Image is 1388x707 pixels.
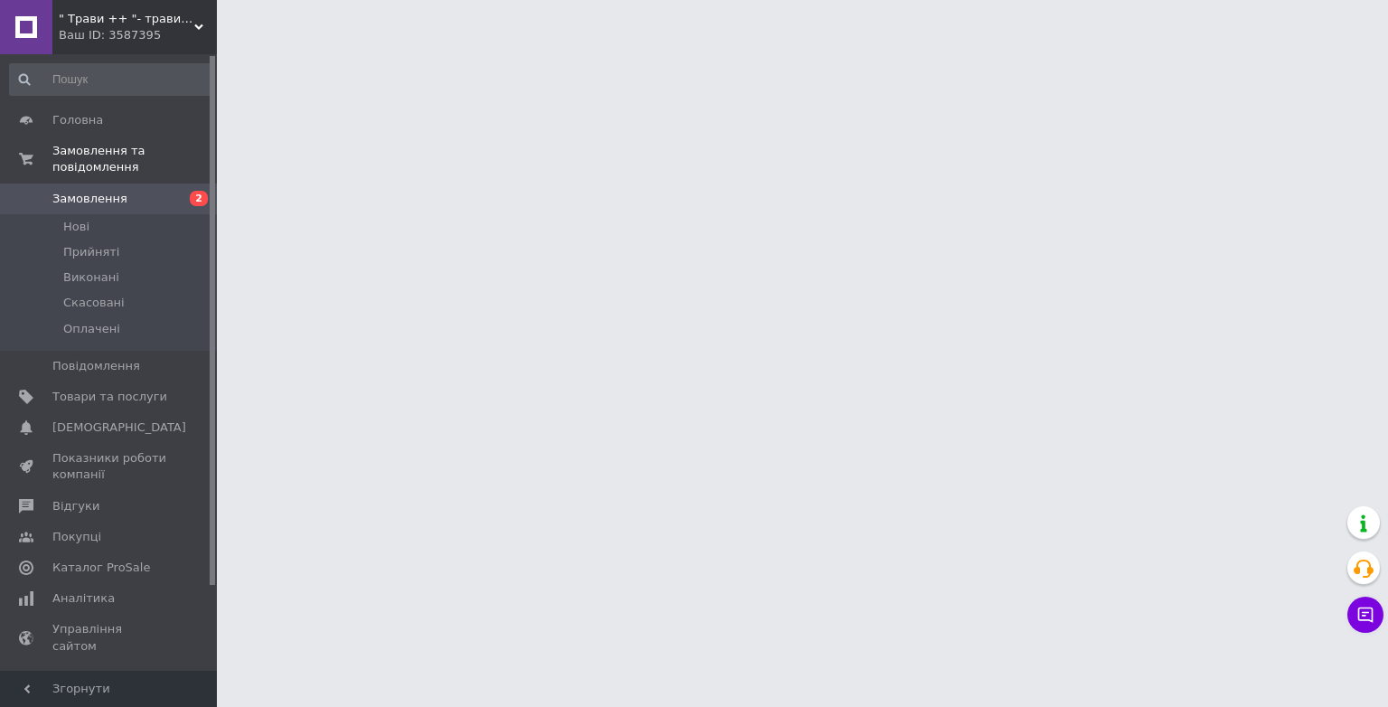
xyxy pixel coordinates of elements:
[52,669,167,702] span: Гаманець компанії
[63,269,119,286] span: Виконані
[52,358,140,374] span: Повідомлення
[52,143,217,175] span: Замовлення та повідомлення
[63,295,125,311] span: Скасовані
[52,560,150,576] span: Каталог ProSale
[52,529,101,545] span: Покупці
[52,112,103,128] span: Головна
[63,219,89,235] span: Нові
[52,498,99,514] span: Відгуки
[63,244,119,260] span: Прийняті
[52,389,167,405] span: Товари та послуги
[52,590,115,607] span: Аналітика
[190,191,208,206] span: 2
[52,191,127,207] span: Замовлення
[59,27,217,43] div: Ваш ID: 3587395
[1347,597,1383,633] button: Чат з покупцем
[9,63,213,96] input: Пошук
[52,419,186,436] span: [DEMOGRAPHIC_DATA]
[52,621,167,654] span: Управління сайтом
[52,450,167,483] span: Показники роботи компанії
[59,11,194,27] span: " Трави ++ "- трави,корiння,плоди,насiння,сухоцвiти
[63,321,120,337] span: Оплачені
